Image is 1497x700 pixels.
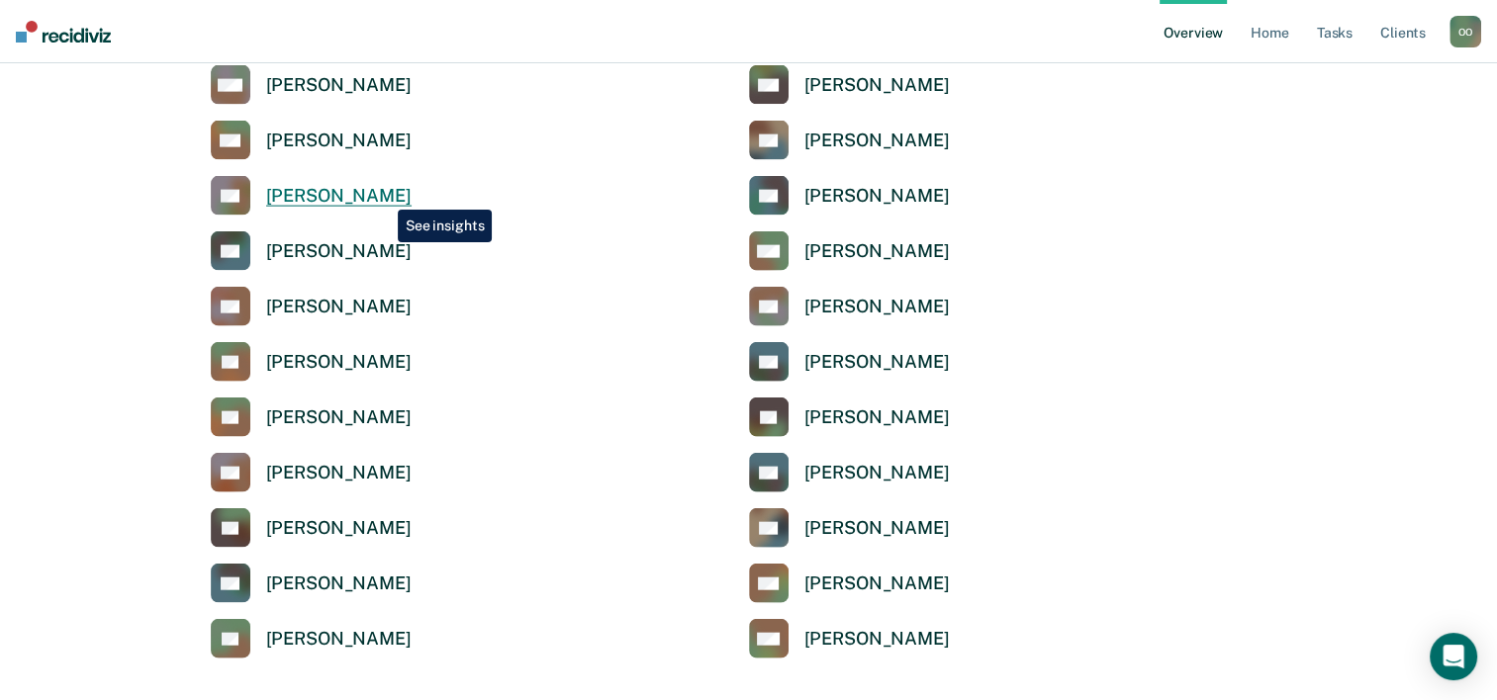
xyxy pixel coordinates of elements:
[266,351,412,374] div: [PERSON_NAME]
[16,21,111,43] img: Recidiviz
[749,287,950,326] a: [PERSON_NAME]
[804,572,950,595] div: [PERSON_NAME]
[266,185,412,208] div: [PERSON_NAME]
[266,572,412,595] div: [PERSON_NAME]
[266,130,412,152] div: [PERSON_NAME]
[211,176,412,216] a: [PERSON_NAME]
[804,74,950,97] div: [PERSON_NAME]
[749,342,950,382] a: [PERSON_NAME]
[266,74,412,97] div: [PERSON_NAME]
[211,231,412,271] a: [PERSON_NAME]
[211,121,412,160] a: [PERSON_NAME]
[749,121,950,160] a: [PERSON_NAME]
[1430,633,1477,680] div: Open Intercom Messenger
[211,342,412,382] a: [PERSON_NAME]
[211,508,412,548] a: [PERSON_NAME]
[804,240,950,263] div: [PERSON_NAME]
[804,130,950,152] div: [PERSON_NAME]
[749,176,950,216] a: [PERSON_NAME]
[749,231,950,271] a: [PERSON_NAME]
[266,517,412,540] div: [PERSON_NAME]
[804,462,950,484] div: [PERSON_NAME]
[266,406,412,429] div: [PERSON_NAME]
[211,564,412,603] a: [PERSON_NAME]
[804,628,950,651] div: [PERSON_NAME]
[804,185,950,208] div: [PERSON_NAME]
[749,619,950,658] a: [PERSON_NAME]
[211,397,412,437] a: [PERSON_NAME]
[266,296,412,318] div: [PERSON_NAME]
[804,296,950,318] div: [PERSON_NAME]
[266,240,412,263] div: [PERSON_NAME]
[211,65,412,105] a: [PERSON_NAME]
[211,453,412,492] a: [PERSON_NAME]
[804,517,950,540] div: [PERSON_NAME]
[1450,16,1481,47] button: OO
[749,453,950,492] a: [PERSON_NAME]
[211,287,412,326] a: [PERSON_NAME]
[266,628,412,651] div: [PERSON_NAME]
[1450,16,1481,47] div: O O
[266,462,412,484] div: [PERSON_NAME]
[211,619,412,658] a: [PERSON_NAME]
[749,65,950,105] a: [PERSON_NAME]
[804,351,950,374] div: [PERSON_NAME]
[804,406,950,429] div: [PERSON_NAME]
[749,564,950,603] a: [PERSON_NAME]
[749,397,950,437] a: [PERSON_NAME]
[749,508,950,548] a: [PERSON_NAME]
